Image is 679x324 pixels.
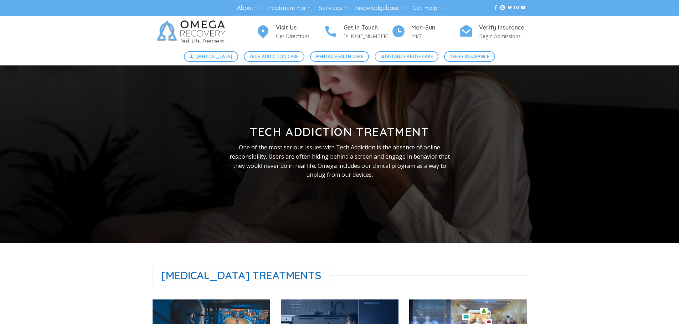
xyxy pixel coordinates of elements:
p: 24/7 [411,32,459,40]
a: Verify Insurance Begin Admissions [459,23,527,41]
a: Substance Abuse Care [375,51,438,62]
p: One of the most serious issues with Tech Addiction is the absence of online responsibility. Users... [224,143,455,179]
p: Begin Admissions [479,32,527,40]
a: Visit Us Get Directions [256,23,324,41]
img: Omega Recovery [153,16,233,48]
h4: Verify Insurance [479,23,527,32]
a: About [237,1,258,15]
a: Follow on Twitter [508,5,512,10]
a: Follow on YouTube [521,5,525,10]
h4: Mon-Sun [411,23,459,32]
a: Verify Insurance [444,51,495,62]
a: Send us an email [514,5,519,10]
span: Verify Insurance [450,53,489,60]
p: [PHONE_NUMBER] [344,32,391,40]
p: Get Directions [276,32,324,40]
h4: Visit Us [276,23,324,32]
a: Mental Health Care [310,51,369,62]
a: Follow on Facebook [494,5,498,10]
span: Tech Addiction Care [250,53,299,60]
a: Tech Addiction Care [244,51,305,62]
a: Get Help [412,1,442,15]
a: [MEDICAL_DATA] [184,51,238,62]
a: Services [319,1,347,15]
a: Treatment For [266,1,311,15]
h4: Get In Touch [344,23,391,32]
span: [MEDICAL_DATA] [196,53,232,60]
span: Substance Abuse Care [381,53,433,60]
a: Get In Touch [PHONE_NUMBER] [324,23,391,41]
strong: Tech Addiction Treatment [250,124,429,139]
span: Mental Health Care [316,53,363,60]
a: Knowledgebase [355,1,404,15]
a: Follow on Instagram [500,5,505,10]
span: [MEDICAL_DATA] Treatments [153,265,331,286]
